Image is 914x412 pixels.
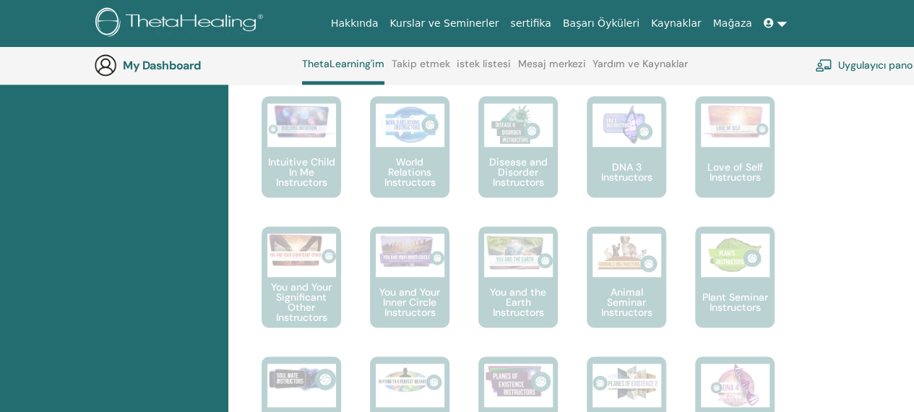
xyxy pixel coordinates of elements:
[592,103,661,147] img: DNA 3 Instructors
[815,59,832,72] img: chalkboard-teacher.svg
[587,96,666,226] a: DNA 3 Instructors DNA 3 Instructors
[592,233,661,277] img: Animal Seminar Instructors
[262,96,341,226] a: Intuitive Child In Me Instructors Intuitive Child In Me Instructors
[267,364,336,394] img: Soul Mate Instructors
[262,157,341,187] p: Intuitive Child In Me Instructors
[370,226,449,356] a: You and Your Inner Circle Instructors You and Your Inner Circle Instructors
[484,364,553,399] img: Planes of Existence Instructors
[707,10,757,37] a: Mağaza
[376,233,444,268] img: You and Your Inner Circle Instructors
[695,292,775,312] p: Plant Seminar Instructors
[370,96,449,226] a: World Relations Instructors World Relations Instructors
[701,103,769,139] img: Love of Self Instructors
[518,58,586,81] a: Mesaj merkezi
[94,53,117,77] img: generic-user-icon.jpg
[370,287,449,317] p: You and Your Inner Circle Instructors
[267,103,336,139] img: Intuitive Child In Me Instructors
[325,10,384,37] a: Hakkında
[592,364,661,402] img: Planes of Existence 2 Instructors
[392,58,450,81] a: Takip etmek
[478,226,558,356] a: You and the Earth Instructors You and the Earth Instructors
[592,58,688,81] a: Yardım ve Kaynaklar
[504,10,556,37] a: sertifika
[478,157,558,187] p: Disease and Disorder Instructors
[695,162,775,182] p: Love of Self Instructors
[645,10,707,37] a: Kaynaklar
[478,287,558,317] p: You and the Earth Instructors
[815,49,913,81] a: Uygulayıcı pano
[587,226,666,356] a: Animal Seminar Instructors Animal Seminar Instructors
[478,96,558,226] a: Disease and Disorder Instructors Disease and Disorder Instructors
[701,364,769,407] img: DNA 4 Part 1 Instructors
[587,287,666,317] p: Animal Seminar Instructors
[370,157,449,187] p: World Relations Instructors
[484,103,553,147] img: Disease and Disorder Instructors
[384,10,504,37] a: Kurslar ve Seminerler
[302,58,384,85] a: ThetaLearning'im
[95,7,268,40] img: logo.png
[267,233,336,266] img: You and Your Significant Other Instructors
[695,96,775,226] a: Love of Self Instructors Love of Self Instructors
[376,364,444,398] img: RHYTHM to a Perfect Weight Instructors
[587,162,666,182] p: DNA 3 Instructors
[457,58,511,81] a: istek listesi
[262,226,341,356] a: You and Your Significant Other Instructors You and Your Significant Other Instructors
[701,233,769,277] img: Plant Seminar Instructors
[262,282,341,322] p: You and Your Significant Other Instructors
[557,10,645,37] a: Başarı Öyküleri
[695,226,775,356] a: Plant Seminar Instructors Plant Seminar Instructors
[484,233,553,271] img: You and the Earth Instructors
[123,59,267,72] h3: My Dashboard
[376,103,444,147] img: World Relations Instructors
